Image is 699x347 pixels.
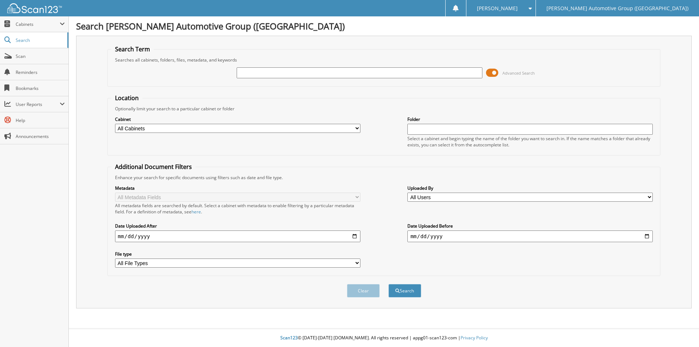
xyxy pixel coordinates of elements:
[407,230,653,242] input: end
[16,69,65,75] span: Reminders
[111,57,657,63] div: Searches all cabinets, folders, files, metadata, and keywords
[546,6,688,11] span: [PERSON_NAME] Automotive Group ([GEOGRAPHIC_DATA])
[115,185,360,191] label: Metadata
[16,117,65,123] span: Help
[115,116,360,122] label: Cabinet
[16,53,65,59] span: Scan
[115,251,360,257] label: File type
[16,133,65,139] span: Announcements
[388,284,421,297] button: Search
[111,174,657,181] div: Enhance your search for specific documents using filters such as date and file type.
[16,37,64,43] span: Search
[16,21,60,27] span: Cabinets
[502,70,535,76] span: Advanced Search
[477,6,518,11] span: [PERSON_NAME]
[7,3,62,13] img: scan123-logo-white.svg
[461,335,488,341] a: Privacy Policy
[115,202,360,215] div: All metadata fields are searched by default. Select a cabinet with metadata to enable filtering b...
[111,163,196,171] legend: Additional Document Filters
[191,209,201,215] a: here
[76,20,692,32] h1: Search [PERSON_NAME] Automotive Group ([GEOGRAPHIC_DATA])
[115,230,360,242] input: start
[16,101,60,107] span: User Reports
[280,335,298,341] span: Scan123
[111,106,657,112] div: Optionally limit your search to a particular cabinet or folder
[407,135,653,148] div: Select a cabinet and begin typing the name of the folder you want to search in. If the name match...
[407,116,653,122] label: Folder
[407,223,653,229] label: Date Uploaded Before
[407,185,653,191] label: Uploaded By
[69,329,699,347] div: © [DATE]-[DATE] [DOMAIN_NAME]. All rights reserved | appg01-scan123-com |
[115,223,360,229] label: Date Uploaded After
[347,284,380,297] button: Clear
[111,45,154,53] legend: Search Term
[16,85,65,91] span: Bookmarks
[111,94,142,102] legend: Location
